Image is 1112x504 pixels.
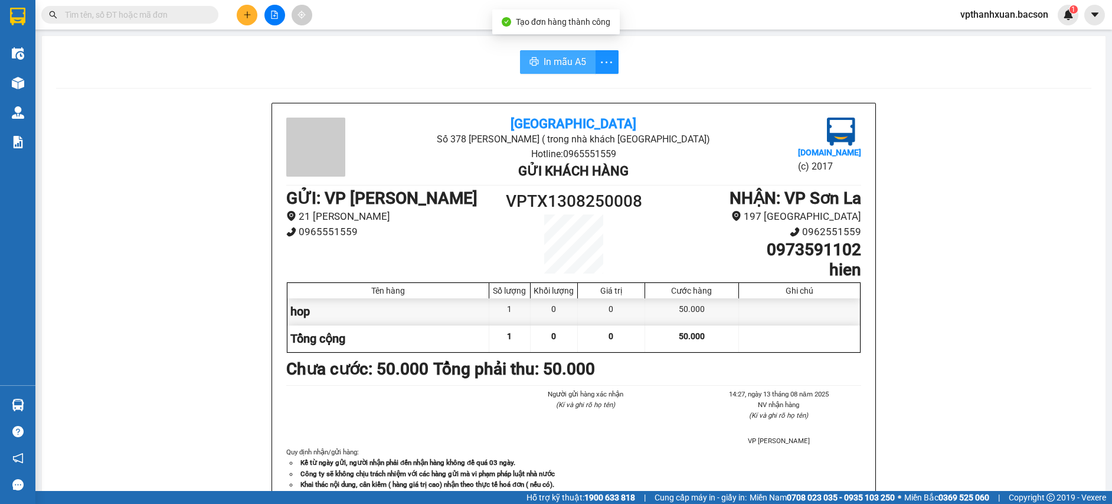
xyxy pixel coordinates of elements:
button: aim [292,5,312,25]
span: file-add [270,11,279,19]
span: printer [529,57,539,68]
span: aim [297,11,306,19]
li: 0962551559 [646,224,861,240]
li: 21 [PERSON_NAME] [286,209,502,225]
li: Người gửi hàng xác nhận [503,389,668,399]
img: solution-icon [12,136,24,148]
strong: Kể từ ngày gửi, người nhận phải đến nhận hàng không để quá 03 ngày. [300,459,515,467]
li: Hotline: 0965551559 [382,147,765,161]
div: Giá trị [581,286,642,295]
b: NHẬN : VP Sơn La [730,188,861,208]
b: [DOMAIN_NAME] [798,148,861,157]
span: check-circle [502,17,511,27]
span: Miền Nam [750,491,895,504]
span: notification [12,453,24,464]
div: Cước hàng [648,286,735,295]
span: Miền Bắc [904,491,989,504]
li: (c) 2017 [798,159,861,174]
li: Số 378 [PERSON_NAME] ( trong nhà khách [GEOGRAPHIC_DATA]) [382,132,765,147]
span: 1 [1071,5,1075,14]
span: vpthanhxuan.bacson [951,7,1058,22]
img: warehouse-icon [12,77,24,89]
span: Tổng cộng [290,331,345,346]
li: NV nhận hàng [696,399,861,410]
span: 50.000 [679,331,705,341]
span: 0 [551,331,556,341]
span: | [998,491,1000,504]
strong: 0369 525 060 [938,493,989,502]
img: icon-new-feature [1063,9,1074,20]
span: search [49,11,57,19]
div: Số lượng [492,286,527,295]
div: Ghi chú [742,286,857,295]
div: hop [287,298,489,325]
span: plus [243,11,251,19]
span: question-circle [12,426,24,437]
span: phone [286,227,296,237]
li: Hotline: 0965551559 [110,44,493,58]
div: Tên hàng [290,286,486,295]
b: Chưa cước : 50.000 [286,359,429,379]
strong: 1900 633 818 [584,493,635,502]
b: GỬI : VP [PERSON_NAME] [15,86,206,105]
span: | [644,491,646,504]
h1: hien [646,260,861,280]
h1: VPTX1308250008 [502,188,646,214]
span: environment [731,211,741,221]
b: Gửi khách hàng [518,164,629,178]
div: 0 [531,298,578,325]
img: warehouse-icon [12,399,24,411]
span: Tạo đơn hàng thành công [516,17,610,27]
button: plus [237,5,257,25]
button: file-add [264,5,285,25]
li: 197 [GEOGRAPHIC_DATA] [646,209,861,225]
img: warehouse-icon [12,106,24,119]
strong: Người gửi phải chịu trách nhiệm về nguồn gốc, hoá đơn, xuất xứ hàng hoá. [300,491,528,499]
div: 0 [578,298,645,325]
b: Tổng phải thu: 50.000 [433,359,595,379]
input: Tìm tên, số ĐT hoặc mã đơn [65,8,204,21]
img: logo-vxr [10,8,25,25]
span: Cung cấp máy in - giấy in: [655,491,747,504]
sup: 1 [1070,5,1078,14]
li: Số 378 [PERSON_NAME] ( trong nhà khách [GEOGRAPHIC_DATA]) [110,29,493,44]
div: 1 [489,298,531,325]
img: warehouse-icon [12,47,24,60]
div: 50.000 [645,298,739,325]
li: 0965551559 [286,224,502,240]
button: caret-down [1084,5,1105,25]
li: 14:27, ngày 13 tháng 08 năm 2025 [696,389,861,399]
h1: 0973591102 [646,240,861,260]
strong: 0708 023 035 - 0935 103 250 [787,493,895,502]
span: phone [790,227,800,237]
span: In mẫu A5 [544,54,586,69]
span: Hỗ trợ kỹ thuật: [526,491,635,504]
span: caret-down [1090,9,1100,20]
li: VP [PERSON_NAME] [696,435,861,446]
div: Quy định nhận/gửi hàng : [286,447,861,500]
span: environment [286,211,296,221]
strong: Công ty sẽ không chịu trách nhiệm với các hàng gửi mà vi phạm pháp luật nhà nước [300,470,555,478]
i: (Kí và ghi rõ họ tên) [556,401,615,409]
strong: Khai thác nội dung, cân kiểm ( hàng giá trị cao) nhận theo thực tế hoá đơn ( nếu có). [300,480,554,489]
span: ⚪️ [898,495,901,500]
button: printerIn mẫu A5 [520,50,596,74]
b: GỬI : VP [PERSON_NAME] [286,188,477,208]
b: [GEOGRAPHIC_DATA] [511,116,636,131]
span: more [596,55,618,70]
div: Khối lượng [534,286,574,295]
img: logo.jpg [827,118,855,146]
span: copyright [1046,493,1055,502]
span: 0 [609,331,613,341]
span: 1 [507,331,512,341]
button: more [595,50,619,74]
span: message [12,479,24,490]
i: (Kí và ghi rõ họ tên) [749,411,808,420]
